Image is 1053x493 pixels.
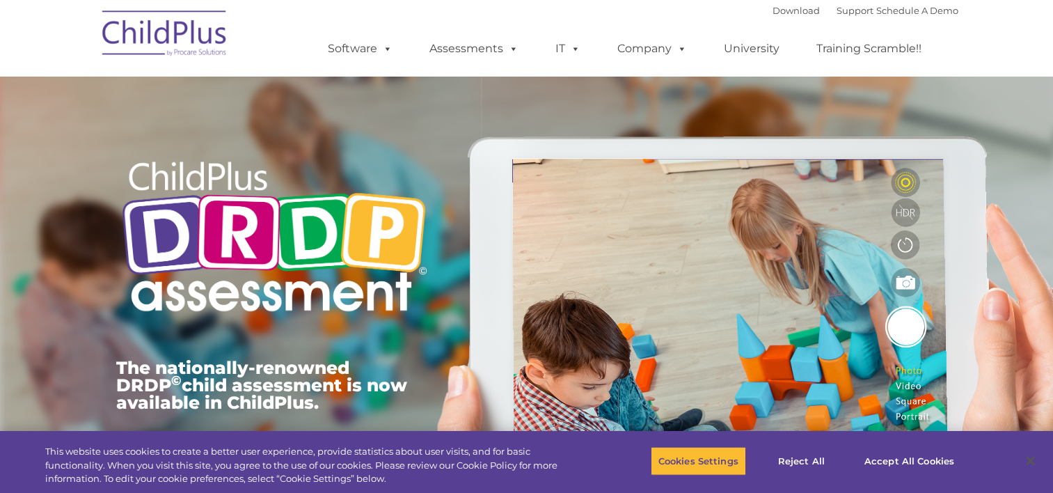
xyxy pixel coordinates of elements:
a: Support [837,5,873,16]
a: Company [603,35,701,63]
sup: © [171,373,182,389]
button: Reject All [758,446,845,476]
a: Download [773,5,820,16]
a: Assessments [415,35,532,63]
img: Copyright - DRDP Logo Light [116,143,432,335]
a: Training Scramble!! [802,35,935,63]
a: University [710,35,793,63]
img: ChildPlus by Procare Solutions [95,1,235,70]
span: The nationally-renowned DRDP child assessment is now available in ChildPlus. [116,357,407,413]
div: This website uses cookies to create a better user experience, provide statistics about user visit... [45,445,579,486]
font: | [773,5,958,16]
button: Cookies Settings [651,446,746,476]
a: IT [541,35,594,63]
button: Close [1015,446,1046,476]
a: Software [314,35,406,63]
button: Accept All Cookies [857,446,962,476]
a: Schedule A Demo [876,5,958,16]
